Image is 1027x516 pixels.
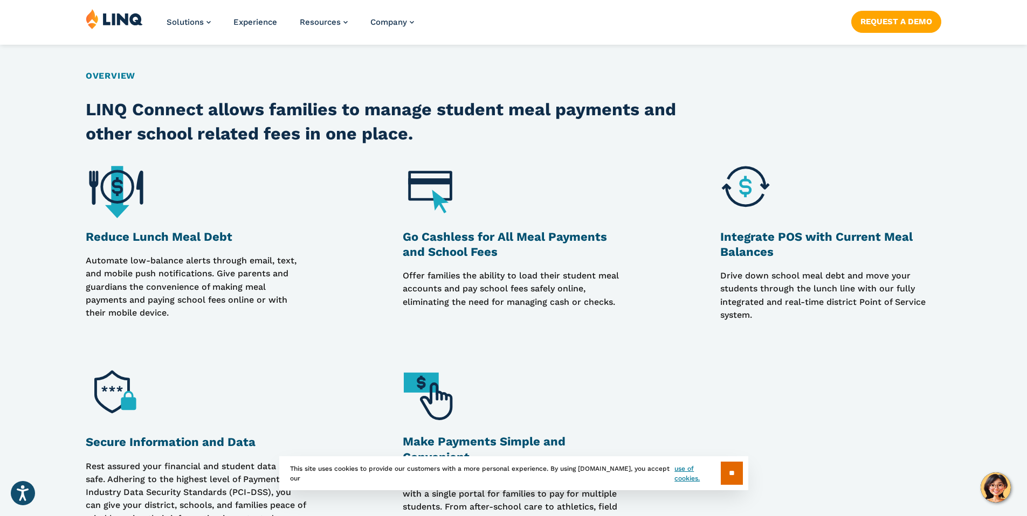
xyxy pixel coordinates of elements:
span: Company [370,17,407,27]
nav: Primary Navigation [167,9,414,44]
p: Automate low-balance alerts through email, text, and mobile push notifications. Give parents and ... [86,254,307,322]
span: Resources [300,17,341,27]
h3: Go Cashless for All Meal Payments and School Fees [403,229,624,260]
h2: LINQ Connect allows families to manage student meal payments and other school related fees in one... [86,97,721,147]
button: Hello, have a question? Let’s chat. [981,472,1011,503]
span: Solutions [167,17,204,27]
nav: Button Navigation [851,9,941,32]
a: Experience [233,17,277,27]
p: Offer families the ability to load their student meal accounts and pay school fees safely online,... [403,269,624,322]
h3: Make Payments Simple and Convenient [403,434,624,464]
h2: Overview [86,69,941,82]
h3: Secure Information and Data [86,435,307,450]
a: Company [370,17,414,27]
a: use of cookies. [674,464,720,483]
h3: Integrate POS with Current Meal Balances [720,229,941,260]
a: Request a Demo [851,11,941,32]
a: Resources [300,17,348,27]
img: LINQ | K‑12 Software [86,9,143,29]
h3: Reduce Lunch Meal Debt [86,229,307,245]
div: This site uses cookies to provide our customers with a more personal experience. By using [DOMAIN... [279,456,748,490]
p: Drive down school meal debt and move your students through the lunch line with our fully integrat... [720,269,941,322]
a: Solutions [167,17,211,27]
